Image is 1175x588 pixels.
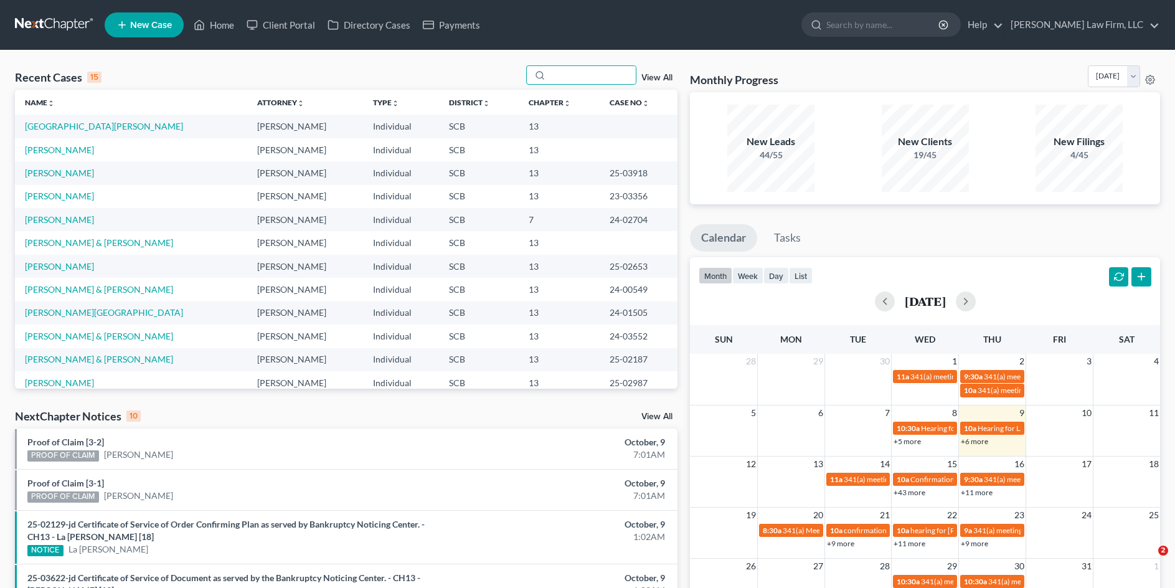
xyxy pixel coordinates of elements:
[789,267,813,284] button: list
[519,278,600,301] td: 13
[600,161,677,184] td: 25-03918
[1080,508,1093,523] span: 24
[363,348,439,371] td: Individual
[961,14,1003,36] a: Help
[783,526,944,535] span: 341(a) Meeting of Creditors for [PERSON_NAME]
[894,437,921,446] a: +5 more
[826,13,940,36] input: Search by name...
[363,325,439,348] td: Individual
[247,185,363,208] td: [PERSON_NAME]
[910,372,1031,381] span: 341(a) meeting for [PERSON_NAME]
[951,405,958,420] span: 8
[879,559,891,574] span: 28
[830,526,842,535] span: 10a
[921,424,1084,433] span: Hearing for [PERSON_NAME] & [PERSON_NAME]
[27,491,99,503] div: PROOF OF CLAIM
[439,325,519,348] td: SCB
[363,161,439,184] td: Individual
[812,354,824,369] span: 29
[946,559,958,574] span: 29
[363,138,439,161] td: Individual
[610,98,649,107] a: Case Nounfold_more
[879,457,891,472] span: 14
[745,508,757,523] span: 19
[882,149,969,161] div: 19/45
[257,98,304,107] a: Attorneyunfold_more
[461,477,665,490] div: October, 9
[519,371,600,394] td: 13
[727,149,814,161] div: 44/55
[961,437,988,446] a: +6 more
[461,448,665,461] div: 7:01AM
[1018,354,1026,369] span: 2
[439,115,519,138] td: SCB
[830,475,842,484] span: 11a
[921,577,1041,586] span: 341(a) meeting for [PERSON_NAME]
[642,100,649,107] i: unfold_more
[68,543,148,556] a: La [PERSON_NAME]
[247,371,363,394] td: [PERSON_NAME]
[439,278,519,301] td: SCB
[104,448,173,461] a: [PERSON_NAME]
[1013,559,1026,574] span: 30
[817,405,824,420] span: 6
[812,508,824,523] span: 20
[1013,508,1026,523] span: 23
[25,261,94,272] a: [PERSON_NAME]
[978,424,1083,433] span: Hearing for La [PERSON_NAME]
[1085,354,1093,369] span: 3
[363,301,439,325] td: Individual
[763,267,789,284] button: day
[850,334,866,344] span: Tue
[247,115,363,138] td: [PERSON_NAME]
[529,98,571,107] a: Chapterunfold_more
[946,508,958,523] span: 22
[87,72,101,83] div: 15
[897,424,920,433] span: 10:30a
[247,278,363,301] td: [PERSON_NAME]
[641,412,672,421] a: View All
[690,72,778,87] h3: Monthly Progress
[392,100,399,107] i: unfold_more
[519,301,600,325] td: 13
[951,354,958,369] span: 1
[363,278,439,301] td: Individual
[1148,508,1160,523] span: 25
[1158,546,1168,556] span: 2
[439,301,519,325] td: SCB
[984,372,1104,381] span: 341(a) meeting for [PERSON_NAME]
[961,539,988,548] a: +9 more
[439,255,519,278] td: SCB
[745,457,757,472] span: 12
[1013,457,1026,472] span: 16
[27,450,99,462] div: PROOF OF CLAIM
[25,145,94,155] a: [PERSON_NAME]
[187,14,240,36] a: Home
[47,100,55,107] i: unfold_more
[439,231,519,254] td: SCB
[519,138,600,161] td: 13
[1004,14,1159,36] a: [PERSON_NAME] Law Firm, LLC
[879,354,891,369] span: 30
[439,348,519,371] td: SCB
[910,475,1053,484] span: Confirmation Hearing for [PERSON_NAME]
[812,457,824,472] span: 13
[439,161,519,184] td: SCB
[439,185,519,208] td: SCB
[973,526,1093,535] span: 341(a) meeting for [PERSON_NAME]
[1053,334,1066,344] span: Fri
[519,208,600,231] td: 7
[984,475,1104,484] span: 341(a) meeting for [PERSON_NAME]
[894,488,925,497] a: +43 more
[946,457,958,472] span: 15
[964,526,972,535] span: 9a
[897,526,909,535] span: 10a
[1036,135,1123,149] div: New Filings
[25,237,173,248] a: [PERSON_NAME] & [PERSON_NAME]
[964,475,983,484] span: 9:30a
[1080,405,1093,420] span: 10
[25,214,94,225] a: [PERSON_NAME]
[1119,334,1135,344] span: Sat
[483,100,490,107] i: unfold_more
[1018,405,1026,420] span: 9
